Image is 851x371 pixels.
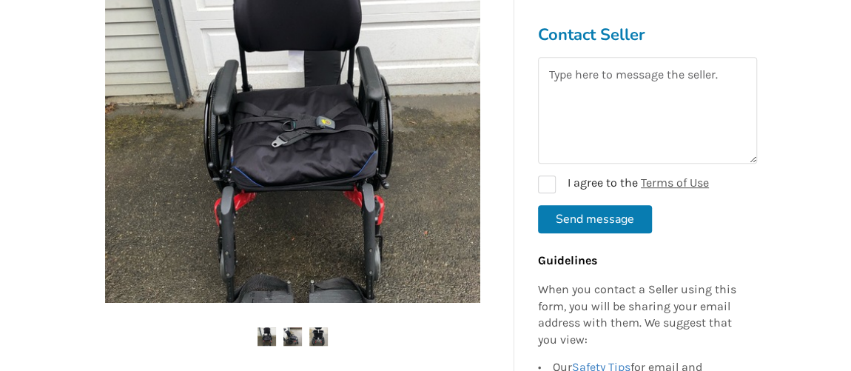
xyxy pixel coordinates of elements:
[283,327,302,346] img: pdg fuze t20 tilting wheelchair-wheelchair-mobility-maple ridge-assistlist-listing
[538,205,652,233] button: Send message
[538,24,757,45] h3: Contact Seller
[641,176,709,190] a: Terms of Use
[538,281,750,349] p: When you contact a Seller using this form, you will be sharing your email address with them. We s...
[538,176,709,193] label: I agree to the
[258,327,276,346] img: pdg fuze t20 tilting wheelchair-wheelchair-mobility-maple ridge-assistlist-listing
[538,253,597,267] b: Guidelines
[309,327,328,346] img: pdg fuze t20 tilting wheelchair-wheelchair-mobility-maple ridge-assistlist-listing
